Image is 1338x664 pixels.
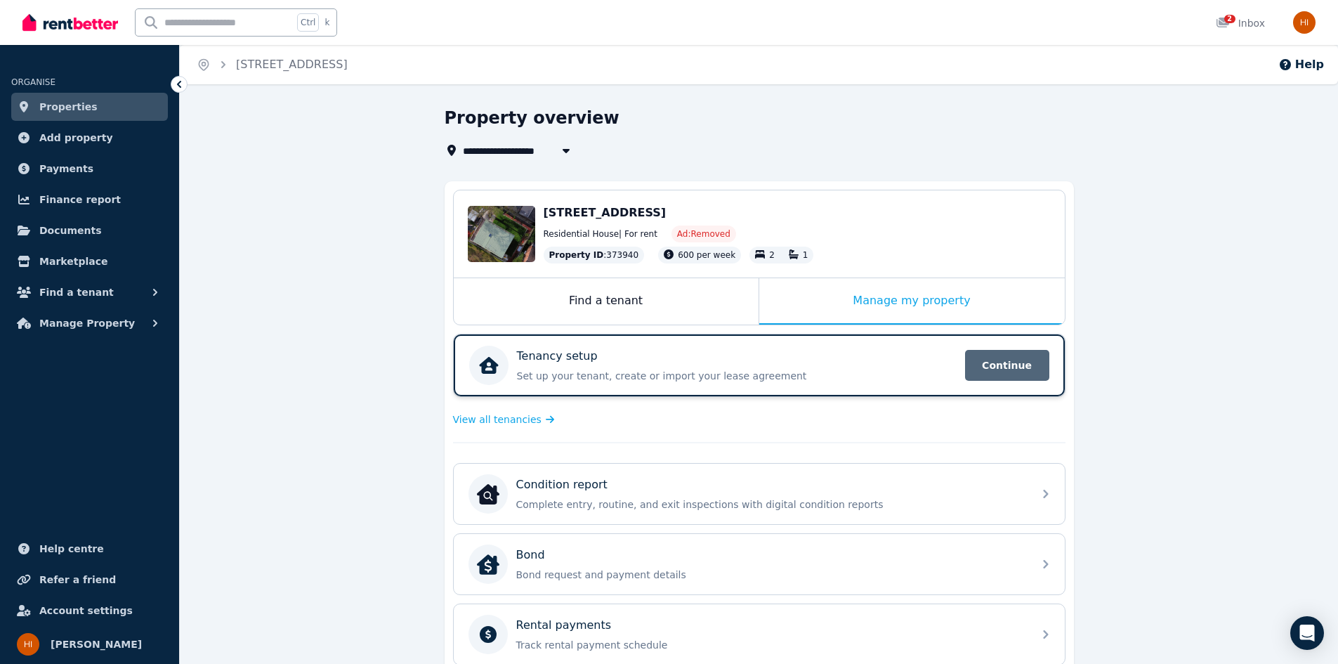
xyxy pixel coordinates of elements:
p: Condition report [516,476,608,493]
span: Refer a friend [39,571,116,588]
a: Documents [11,216,168,245]
p: Set up your tenant, create or import your lease agreement [517,369,957,383]
a: Marketplace [11,247,168,275]
img: Bond [477,553,499,575]
span: Continue [965,350,1049,381]
a: Payments [11,155,168,183]
span: Marketplace [39,253,107,270]
span: 2 [1224,15,1235,23]
img: Hasan Imtiaz Ahamed [1293,11,1316,34]
span: Find a tenant [39,284,114,301]
span: k [324,17,329,28]
span: Add property [39,129,113,146]
a: Refer a friend [11,566,168,594]
span: Help centre [39,540,104,557]
span: 600 per week [678,250,735,260]
div: Inbox [1216,16,1265,30]
button: Help [1278,56,1324,73]
span: Residential House | For rent [544,228,657,240]
a: Properties [11,93,168,121]
span: Property ID [549,249,604,261]
a: Add property [11,124,168,152]
span: Ctrl [297,13,319,32]
div: Open Intercom Messenger [1290,616,1324,650]
p: Tenancy setup [517,348,598,365]
nav: Breadcrumb [180,45,365,84]
button: Find a tenant [11,278,168,306]
div: Find a tenant [454,278,759,325]
span: Properties [39,98,98,115]
p: Bond [516,547,545,564]
p: Track rental payment schedule [516,638,1025,652]
img: RentBetter [22,12,118,33]
p: Bond request and payment details [516,568,1025,582]
a: Help centre [11,535,168,563]
span: View all tenancies [453,412,542,427]
span: Manage Property [39,315,135,332]
a: Account settings [11,597,168,625]
span: Account settings [39,602,133,619]
p: Rental payments [516,617,612,634]
button: Manage Property [11,309,168,337]
a: BondBondBond request and payment details [454,534,1065,594]
a: Tenancy setupSet up your tenant, create or import your lease agreementContinue [454,334,1065,396]
span: 2 [769,250,775,260]
span: Documents [39,222,102,239]
a: Finance report [11,185,168,214]
span: 1 [803,250,808,260]
span: Finance report [39,191,121,208]
span: Payments [39,160,93,177]
span: Ad: Removed [677,228,730,240]
span: ORGANISE [11,77,55,87]
p: Complete entry, routine, and exit inspections with digital condition reports [516,497,1025,512]
div: Manage my property [759,278,1065,325]
span: [PERSON_NAME] [51,636,142,653]
a: View all tenancies [453,412,555,427]
a: [STREET_ADDRESS] [236,58,348,71]
img: Hasan Imtiaz Ahamed [17,633,39,656]
span: [STREET_ADDRESS] [544,206,667,219]
h1: Property overview [445,107,619,129]
a: Condition reportCondition reportComplete entry, routine, and exit inspections with digital condit... [454,464,1065,524]
div: : 373940 [544,247,645,263]
img: Condition report [477,483,499,505]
